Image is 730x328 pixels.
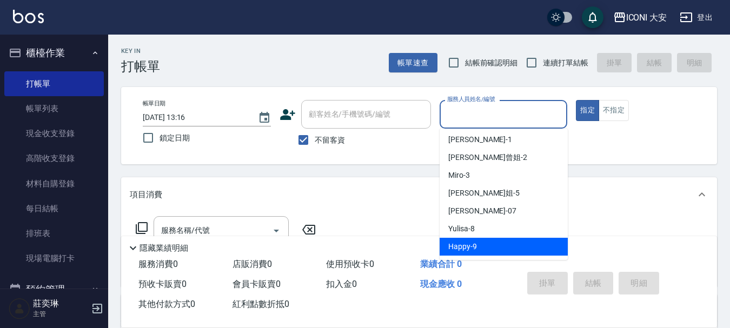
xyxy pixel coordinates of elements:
span: 連續打單結帳 [543,57,588,69]
img: Logo [13,10,44,23]
a: 每日結帳 [4,196,104,221]
span: 紅利點數折抵 0 [233,299,289,309]
button: ICONI 大安 [609,6,672,29]
button: 指定 [576,100,599,121]
button: Open [268,222,285,239]
div: ICONI 大安 [626,11,667,24]
button: 登出 [675,8,717,28]
span: 店販消費 0 [233,259,272,269]
span: [PERSON_NAME]姐 -5 [448,188,520,199]
p: 隱藏業績明細 [140,243,188,254]
button: 不指定 [599,100,629,121]
span: 鎖定日期 [160,132,190,144]
a: 高階收支登錄 [4,146,104,171]
label: 服務人員姓名/編號 [447,95,495,103]
span: 其他付款方式 0 [138,299,195,309]
input: YYYY/MM/DD hh:mm [143,109,247,126]
button: 帳單速查 [389,53,437,73]
span: 結帳前確認明細 [465,57,518,69]
span: 會員卡販賣 0 [233,279,281,289]
label: 帳單日期 [143,99,165,108]
p: 項目消費 [130,189,162,200]
h3: 打帳單 [121,59,160,74]
button: 櫃檯作業 [4,39,104,67]
span: 不留客資 [315,135,345,146]
button: save [582,6,603,28]
a: 現場電腦打卡 [4,246,104,271]
div: 項目消費 [121,177,717,212]
span: Happy -9 [448,241,477,252]
a: 排班表 [4,221,104,246]
span: Miro -3 [448,170,470,181]
span: Yulisa -8 [448,223,475,235]
a: 帳單列表 [4,96,104,121]
button: Choose date, selected date is 2025-09-15 [251,105,277,131]
img: Person [9,298,30,319]
span: 扣入金 0 [326,279,357,289]
span: [PERSON_NAME]曾姐 -2 [448,152,527,163]
a: 材料自購登錄 [4,171,104,196]
a: 打帳單 [4,71,104,96]
span: 使用預收卡 0 [326,259,374,269]
p: 主管 [33,309,88,319]
span: [PERSON_NAME] -07 [448,205,516,217]
span: 預收卡販賣 0 [138,279,187,289]
a: 現金收支登錄 [4,121,104,146]
button: 預約管理 [4,276,104,304]
h2: Key In [121,48,160,55]
span: 現金應收 0 [420,279,462,289]
span: 業績合計 0 [420,259,462,269]
span: 服務消費 0 [138,259,178,269]
h5: 莊奕琳 [33,298,88,309]
span: [PERSON_NAME] -1 [448,134,512,145]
